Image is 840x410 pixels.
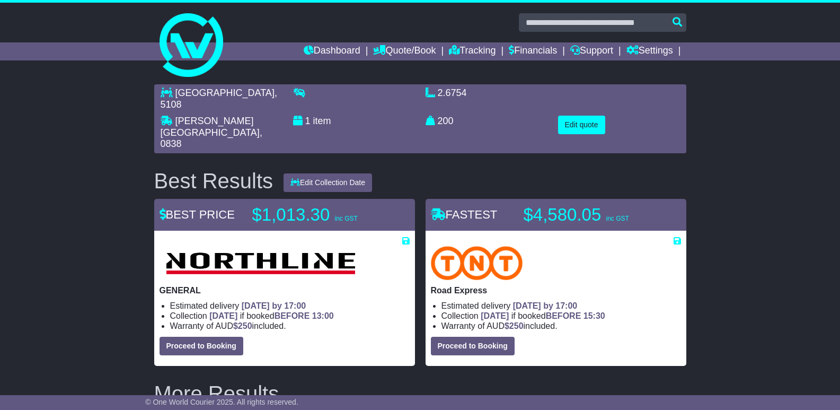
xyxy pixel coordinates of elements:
span: [GEOGRAPHIC_DATA] [175,88,275,98]
p: Road Express [431,285,681,295]
a: Tracking [449,42,496,60]
span: 250 [238,321,252,330]
span: [PERSON_NAME][GEOGRAPHIC_DATA] [161,116,260,138]
span: 13:00 [312,311,334,320]
span: [DATE] by 17:00 [242,301,306,310]
span: 2.6754 [438,88,467,98]
span: FASTEST [431,208,498,221]
a: Support [570,42,613,60]
span: 250 [509,321,524,330]
span: BEFORE [546,311,581,320]
span: [DATE] by 17:00 [513,301,578,310]
li: Warranty of AUD included. [170,321,410,331]
img: TNT Domestic: Road Express [431,246,523,280]
p: GENERAL [160,285,410,295]
li: Estimated delivery [170,301,410,311]
li: Collection [441,311,681,321]
span: , 0838 [161,127,262,150]
img: Northline Distribution: GENERAL [160,246,361,280]
a: Dashboard [304,42,360,60]
span: BEFORE [275,311,310,320]
li: Estimated delivery [441,301,681,311]
button: Proceed to Booking [431,337,515,355]
a: Financials [509,42,557,60]
p: $1,013.30 [252,204,385,225]
li: Warranty of AUD included. [441,321,681,331]
span: 200 [438,116,454,126]
span: if booked [481,311,605,320]
a: Quote/Book [373,42,436,60]
p: $4,580.05 [524,204,656,225]
span: $ [505,321,524,330]
a: Settings [626,42,673,60]
span: © One World Courier 2025. All rights reserved. [145,398,298,406]
span: inc GST [334,215,357,222]
h2: More Results [154,382,686,405]
span: item [313,116,331,126]
span: [DATE] [209,311,237,320]
span: BEST PRICE [160,208,235,221]
span: , 5108 [161,88,277,110]
button: Edit Collection Date [284,173,372,192]
span: inc GST [606,215,629,222]
span: 15:30 [583,311,605,320]
span: $ [233,321,252,330]
span: if booked [209,311,333,320]
li: Collection [170,311,410,321]
button: Edit quote [558,116,605,134]
div: Best Results [149,169,279,193]
button: Proceed to Booking [160,337,243,355]
span: [DATE] [481,311,509,320]
span: 1 [305,116,311,126]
